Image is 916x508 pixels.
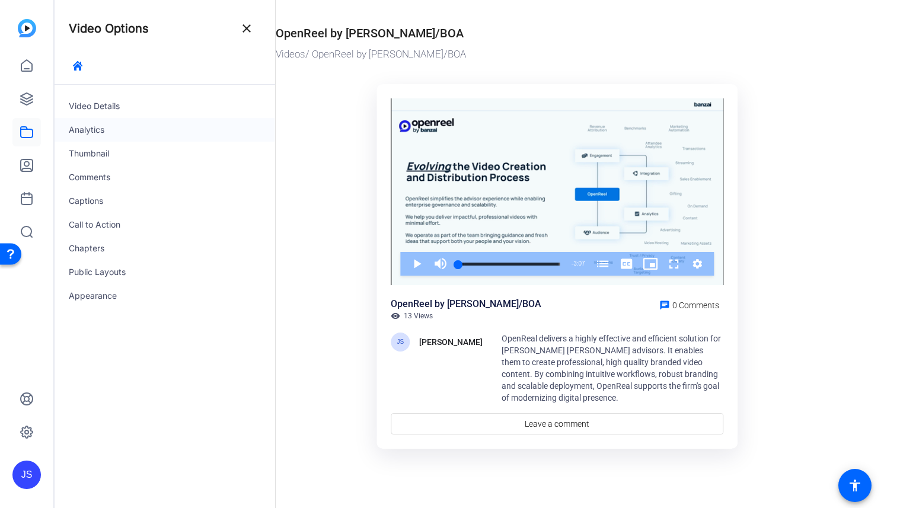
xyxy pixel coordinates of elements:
[404,311,433,321] span: 13 Views
[55,260,275,284] div: Public Layouts
[848,478,862,493] mat-icon: accessibility
[391,297,541,311] div: OpenReel by [PERSON_NAME]/BOA
[55,284,275,308] div: Appearance
[276,47,833,62] div: / OpenReel by [PERSON_NAME]/BOA
[55,213,275,237] div: Call to Action
[18,19,36,37] img: blue-gradient.svg
[12,461,41,489] div: JS
[55,142,275,165] div: Thumbnail
[572,260,573,267] span: -
[391,333,410,352] div: JS
[458,263,560,266] div: Progress Bar
[276,24,464,42] div: OpenReel by [PERSON_NAME]/BOA
[55,94,275,118] div: Video Details
[419,335,483,349] div: [PERSON_NAME]
[662,252,686,276] button: Fullscreen
[55,237,275,260] div: Chapters
[615,252,639,276] button: Captions
[639,252,662,276] button: Picture-in-Picture
[69,21,149,36] h4: Video Options
[391,98,723,286] div: Video Player
[55,118,275,142] div: Analytics
[502,334,721,402] span: OpenReal delivers a highly effective and efficient solution for [PERSON_NAME] [PERSON_NAME] advis...
[55,189,275,213] div: Captions
[525,418,589,430] span: Leave a comment
[659,300,670,311] mat-icon: chat
[391,311,400,321] mat-icon: visibility
[240,21,254,36] mat-icon: close
[591,252,615,276] button: Chapters
[405,252,429,276] button: Play
[391,413,723,434] a: Leave a comment
[276,48,305,60] a: Videos
[672,301,719,310] span: 0 Comments
[573,260,585,267] span: 3:07
[429,252,452,276] button: Mute
[655,297,724,311] a: 0 Comments
[55,165,275,189] div: Comments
